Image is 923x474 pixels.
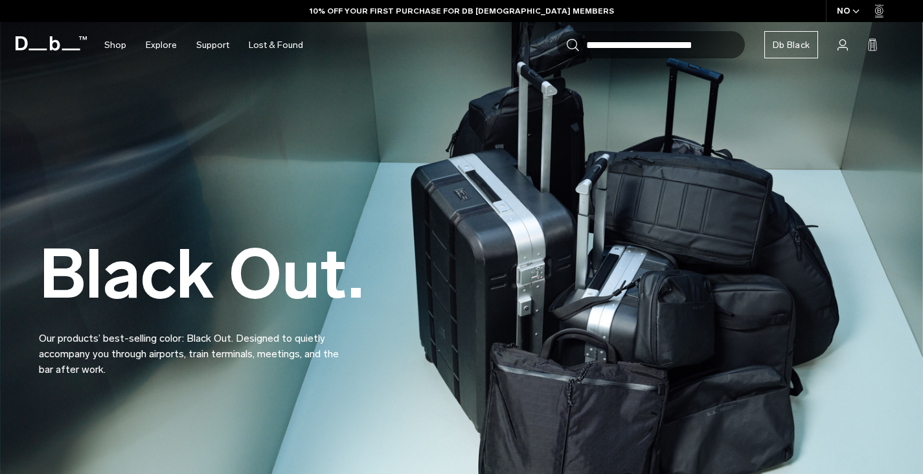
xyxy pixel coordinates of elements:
[249,22,303,68] a: Lost & Found
[310,5,614,17] a: 10% OFF YOUR FIRST PURCHASE FOR DB [DEMOGRAPHIC_DATA] MEMBERS
[764,31,818,58] a: Db Black
[196,22,229,68] a: Support
[39,315,350,377] p: Our products’ best-selling color: Black Out. Designed to quietly accompany you through airports, ...
[146,22,177,68] a: Explore
[39,241,364,309] h2: Black Out.
[104,22,126,68] a: Shop
[95,22,313,68] nav: Main Navigation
